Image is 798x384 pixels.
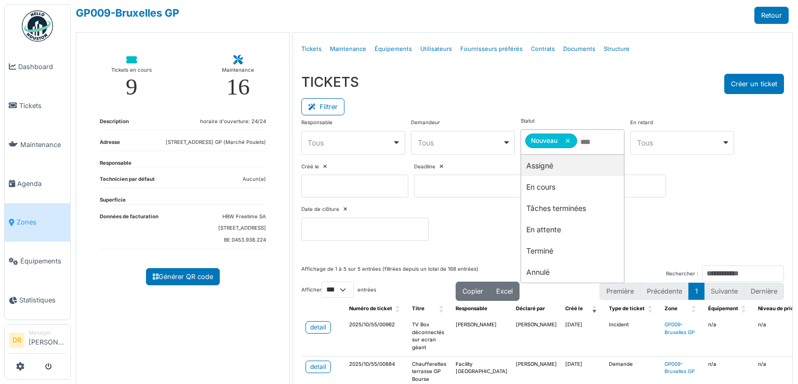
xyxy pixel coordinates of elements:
[559,37,600,61] a: Documents
[345,317,408,356] td: 2025/10/55/00962
[462,287,483,295] span: Copier
[416,37,456,61] a: Utilisateurs
[600,37,634,61] a: Structure
[214,47,263,107] a: Maintenance 16
[222,65,254,75] div: Maintenance
[496,287,513,295] span: Excel
[22,10,53,42] img: Badge_color-CXgf-gQk.svg
[562,137,574,144] button: Remove item: 'new'
[19,295,66,305] span: Statistiques
[411,119,440,127] label: Demandeur
[370,37,416,61] a: Équipements
[200,118,266,126] dd: horaire d'ouverture: 24/24
[521,155,624,176] div: Assigné
[664,361,695,375] a: GP009-Bruxelles GP
[691,301,698,317] span: Zone: Activate to sort
[301,282,376,298] label: Afficher entrées
[600,283,784,300] nav: pagination
[20,140,66,150] span: Maintenance
[308,137,392,148] div: Tous
[310,362,326,372] div: detail
[17,179,66,189] span: Agenda
[521,261,624,283] div: Annulé
[19,101,66,111] span: Tickets
[704,317,754,356] td: n/a
[301,266,478,282] div: Affichage de 1 à 5 sur 5 entrées (filtrées depuis un total de 168 entrées)
[648,301,654,317] span: Type de ticket: Activate to sort
[301,163,319,171] label: Créé le
[5,86,70,125] a: Tickets
[5,164,70,203] a: Agenda
[103,47,160,107] a: Tickets en cours 9
[521,117,535,125] label: Statut
[76,7,179,19] a: GP009-Bruxelles GP
[609,306,645,311] span: Type de ticket
[512,317,561,356] td: [PERSON_NAME]
[395,301,402,317] span: Numéro de ticket: Activate to sort
[29,329,66,351] li: [PERSON_NAME]
[301,119,332,127] label: Responsable
[637,137,722,148] div: Tous
[741,301,748,317] span: Équipement: Activate to sort
[630,119,653,127] label: En retard
[301,206,339,214] label: Date de clôture
[456,282,490,301] button: Copier
[100,160,131,167] dt: Responsable
[20,256,66,266] span: Équipements
[310,323,326,332] div: detail
[126,75,138,99] div: 9
[146,268,220,285] a: Générer QR code
[326,37,370,61] a: Maintenance
[754,7,789,24] a: Retour
[5,242,70,281] a: Équipements
[305,321,331,334] a: detail
[218,213,266,221] dd: HBW Freetime SA
[664,322,695,335] a: GP009-Bruxelles GP
[527,37,559,61] a: Contrats
[489,282,520,301] button: Excel
[349,306,392,311] span: Numéro de ticket
[301,98,344,115] button: Filtrer
[322,282,354,298] select: Afficherentrées
[561,317,605,356] td: [DATE]
[100,196,126,204] dt: Superficie
[664,306,677,311] span: Zone
[100,213,158,248] dt: Données de facturation
[5,203,70,242] a: Zones
[166,139,266,147] dd: [STREET_ADDRESS] GP (Marché Poulets)
[412,306,424,311] span: Titre
[17,217,66,227] span: Zones
[9,329,66,354] a: DR Manager[PERSON_NAME]
[9,333,24,348] li: DR
[724,74,784,94] button: Créer un ticket
[297,37,326,61] a: Tickets
[439,301,445,317] span: Titre: Activate to sort
[408,317,451,356] td: TV Box déconnectés sur ecran géant
[521,176,624,197] div: En cours
[521,240,624,261] div: Terminé
[227,75,250,99] div: 16
[666,270,698,278] label: Rechercher :
[418,137,502,148] div: Tous
[456,306,487,311] span: Responsable
[5,125,70,164] a: Maintenance
[688,283,704,300] button: 1
[305,361,331,373] a: detail
[100,139,120,151] dt: Adresse
[579,135,590,150] input: Tous
[605,317,660,356] td: Incident
[301,74,359,90] h3: TICKETS
[414,163,435,171] label: Deadline
[218,236,266,244] dd: BE 0453.938.224
[451,317,512,356] td: [PERSON_NAME]
[521,219,624,240] div: En attente
[5,47,70,86] a: Dashboard
[516,306,545,311] span: Déclaré par
[708,306,738,311] span: Équipement
[456,37,527,61] a: Fournisseurs préférés
[218,224,266,232] dd: [STREET_ADDRESS]
[592,301,598,317] span: Créé le: Activate to remove sorting
[18,62,66,72] span: Dashboard
[29,329,66,337] div: Manager
[5,281,70,320] a: Statistiques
